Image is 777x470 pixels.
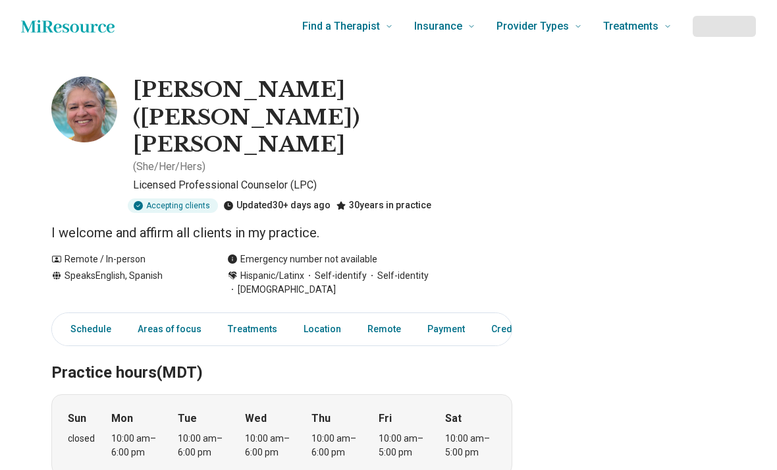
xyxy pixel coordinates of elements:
[603,17,658,36] span: Treatments
[220,316,285,343] a: Treatments
[223,198,331,213] div: Updated 30+ days ago
[240,269,304,283] span: Hispanic/Latinx
[111,411,133,426] strong: Mon
[445,432,496,459] div: 10:00 am – 5:00 pm
[111,432,162,459] div: 10:00 am – 6:00 pm
[21,13,115,40] a: Home page
[245,432,296,459] div: 10:00 am – 6:00 pm
[133,76,512,159] h1: [PERSON_NAME] ([PERSON_NAME]) [PERSON_NAME]
[336,198,431,213] div: 30 years in practice
[245,411,267,426] strong: Wed
[302,17,380,36] span: Find a Therapist
[227,252,377,266] div: Emergency number not available
[496,17,569,36] span: Provider Types
[311,411,331,426] strong: Thu
[178,432,228,459] div: 10:00 am – 6:00 pm
[414,17,462,36] span: Insurance
[133,159,205,175] p: ( She/Her/Hers )
[445,411,462,426] strong: Sat
[304,269,367,283] span: Self-identify
[311,432,362,459] div: 10:00 am – 6:00 pm
[483,316,557,343] a: Credentials
[227,283,336,297] span: [DEMOGRAPHIC_DATA]
[68,411,86,426] strong: Sun
[51,269,201,297] div: Speaks English, Spanish
[51,76,117,142] img: Elizabeth Smithhart, Licensed Professional Counselor (LPC)
[296,316,349,343] a: Location
[51,223,512,242] p: I welcome and affirm all clients in my practice.
[128,198,218,213] div: Accepting clients
[55,316,119,343] a: Schedule
[68,432,95,446] div: closed
[379,432,429,459] div: 10:00 am – 5:00 pm
[51,252,201,266] div: Remote / In-person
[51,330,512,384] h2: Practice hours (MDT)
[360,316,409,343] a: Remote
[419,316,473,343] a: Payment
[178,411,197,426] strong: Tue
[379,411,392,426] strong: Fri
[133,177,512,193] p: Licensed Professional Counselor (LPC)
[367,269,429,283] span: Self-identity
[130,316,209,343] a: Areas of focus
